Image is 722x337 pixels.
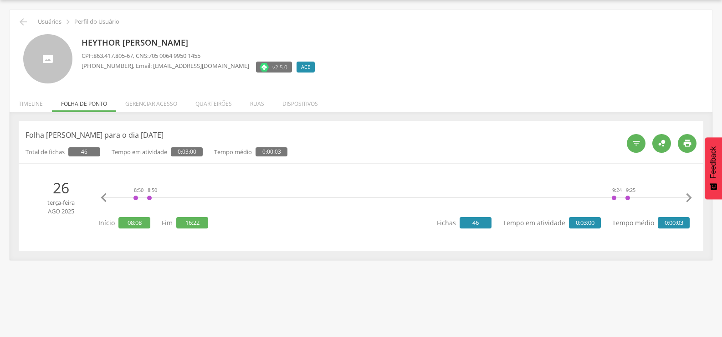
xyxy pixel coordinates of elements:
[74,18,119,26] p: Perfil do Usuário
[709,146,717,178] span: Feedback
[18,16,29,27] i: 
[214,147,287,156] p: Tempo médio
[256,147,287,156] span: 0:00:03
[95,189,113,207] i: 
[26,130,620,140] p: Folha [PERSON_NAME] para o dia [DATE]
[612,217,690,228] p: Tempo médio
[148,52,200,60] span: 705 0064 9950 1455
[68,147,100,156] span: 46
[82,37,319,49] p: Heythor [PERSON_NAME]
[148,187,157,194] div: 8:50
[26,147,100,156] p: Total de fichas
[162,217,208,228] p: Fim
[30,198,92,207] span: terça-feira
[118,217,150,228] span: 08:08
[116,91,186,112] li: Gerenciar acesso
[657,138,667,148] i: 
[134,187,143,194] div: 8:50
[503,217,601,228] p: Tempo em atividade
[301,63,310,71] span: ACE
[272,62,287,72] span: v2.5.0
[658,217,690,228] span: 0:00:03
[82,52,319,60] p: CPF: , CNS:
[612,187,622,194] div: 9:24
[680,189,698,207] i: 
[171,147,203,156] span: 0:03:00
[93,52,133,60] span: 863.417.805-67
[82,62,249,70] p: , Email: [EMAIL_ADDRESS][DOMAIN_NAME]
[112,147,203,156] p: Tempo em atividade
[82,62,133,70] span: [PHONE_NUMBER]
[626,187,635,194] div: 9:25
[569,217,601,228] span: 0:03:00
[186,91,241,112] li: Quarteirões
[241,91,273,112] li: Ruas
[273,91,327,112] li: Dispositivos
[683,139,692,148] i: 
[705,137,722,199] button: Feedback - Mostrar pesquisa
[63,17,73,27] i: 
[98,217,150,228] p: Início
[30,207,92,216] span: ago 2025
[38,18,61,26] p: Usuários
[632,139,641,148] i: 
[176,217,208,228] span: 16:22
[437,217,492,228] p: Fichas
[30,177,92,198] p: 26
[10,91,52,112] li: Timeline
[460,217,492,228] span: 46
